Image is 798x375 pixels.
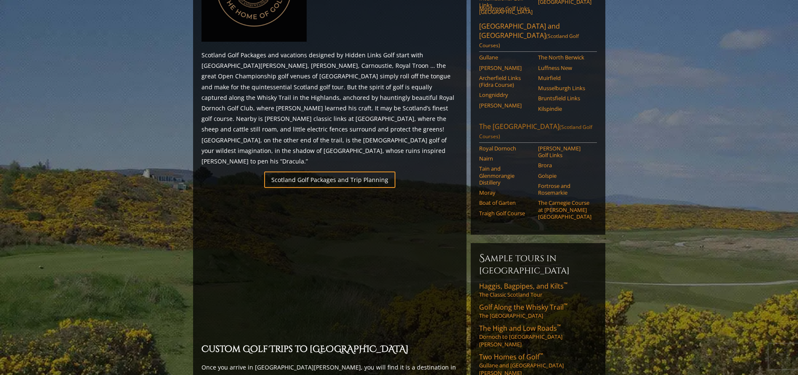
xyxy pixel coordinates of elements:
a: Nairn [479,155,533,162]
h6: Sample Tours in [GEOGRAPHIC_DATA] [479,252,597,276]
a: Fortrose and Rosemarkie [538,182,591,196]
a: Montrose Golf Links [479,5,533,12]
a: Scotland Golf Packages and Trip Planning [264,171,395,188]
a: Moray [479,189,533,196]
span: Two Homes of Golf [479,352,543,362]
h2: Custom Golf Trips to [GEOGRAPHIC_DATA] [201,343,458,357]
a: The High and Low Roads™Dornoch to [GEOGRAPHIC_DATA][PERSON_NAME] [479,324,597,348]
a: Longniddry [479,91,533,98]
span: The High and Low Roads [479,324,561,333]
sup: ™ [557,323,561,330]
a: Musselburgh Links [538,85,591,91]
sup: ™ [539,351,543,359]
sup: ™ [564,302,567,309]
sup: ™ [564,281,567,288]
a: Archerfield Links (Fidra Course) [479,75,533,88]
span: Golf Along the Whisky Trail [479,303,567,312]
a: [PERSON_NAME] Golf Links [538,145,591,159]
span: (Scotland Golf Courses) [479,123,592,140]
a: Golspie [538,172,591,179]
a: Kilspindie [538,105,591,112]
a: Golf Along the Whisky Trail™The [GEOGRAPHIC_DATA] [479,303,597,319]
a: [PERSON_NAME] [479,64,533,71]
a: Bruntsfield Links [538,95,591,102]
a: Luffness New [538,64,591,71]
a: Traigh Golf Course [479,210,533,217]
a: Gullane [479,54,533,61]
a: The North Berwick [538,54,591,61]
a: [GEOGRAPHIC_DATA] and [GEOGRAPHIC_DATA](Scotland Golf Courses) [479,21,597,52]
span: Haggis, Bagpipes, and Kilts [479,281,567,291]
a: Boat of Garten [479,199,533,206]
p: Scotland Golf Packages and vacations designed by Hidden Links Golf start with [GEOGRAPHIC_DATA][P... [201,50,458,166]
a: The [GEOGRAPHIC_DATA](Scotland Golf Courses) [479,122,597,143]
a: [PERSON_NAME] [479,102,533,109]
a: Tain and Glenmorangie Distillery [479,165,533,186]
a: Muirfield [538,75,591,81]
a: Haggis, Bagpipes, and Kilts™The Classic Scotland Tour [479,281,597,298]
iframe: Sir-Nick-favorite-Open-Rota-Venues [201,193,458,337]
a: Royal Dornoch [479,145,533,152]
a: Brora [538,162,591,169]
a: The Carnegie Course at [PERSON_NAME][GEOGRAPHIC_DATA] [538,199,591,220]
span: (Scotland Golf Courses) [479,32,579,49]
